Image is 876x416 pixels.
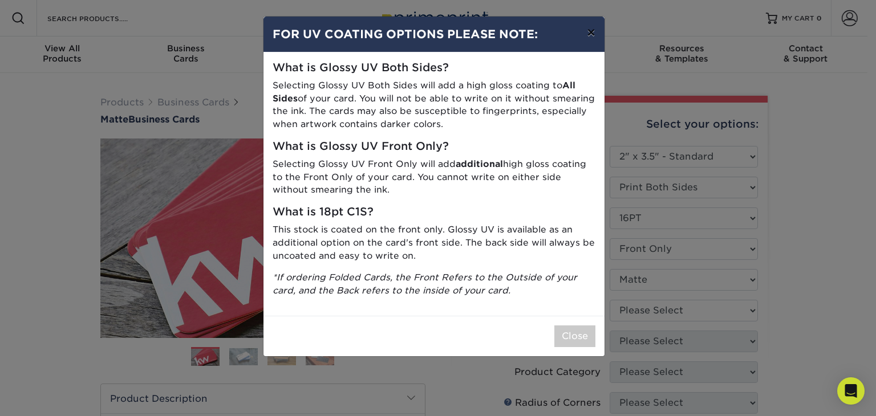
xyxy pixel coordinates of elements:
[456,158,503,169] strong: additional
[273,140,595,153] h5: What is Glossy UV Front Only?
[273,79,595,131] p: Selecting Glossy UV Both Sides will add a high gloss coating to of your card. You will not be abl...
[273,26,595,43] h4: FOR UV COATING OPTIONS PLEASE NOTE:
[273,158,595,197] p: Selecting Glossy UV Front Only will add high gloss coating to the Front Only of your card. You ca...
[273,62,595,75] h5: What is Glossy UV Both Sides?
[554,325,595,347] button: Close
[273,272,577,296] i: *If ordering Folded Cards, the Front Refers to the Outside of your card, and the Back refers to t...
[273,80,575,104] strong: All Sides
[273,206,595,219] h5: What is 18pt C1S?
[837,377,865,405] div: Open Intercom Messenger
[578,17,604,48] button: ×
[273,223,595,262] p: This stock is coated on the front only. Glossy UV is available as an additional option on the car...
